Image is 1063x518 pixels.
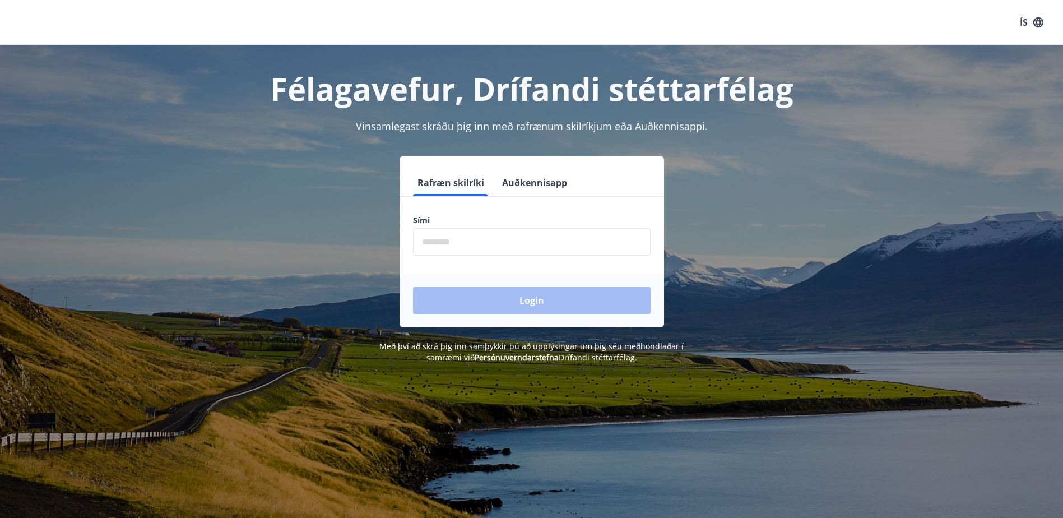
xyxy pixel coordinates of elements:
h1: Félagavefur, Drífandi stéttarfélag [142,67,922,110]
button: Rafræn skilríki [413,169,489,196]
label: Sími [413,215,651,226]
button: ÍS [1014,12,1050,33]
span: Með því að skrá þig inn samþykkir þú að upplýsingar um þig séu meðhöndlaðar í samræmi við Drífand... [379,341,684,363]
button: Auðkennisapp [498,169,572,196]
a: Persónuverndarstefna [475,352,559,363]
span: Vinsamlegast skráðu þig inn með rafrænum skilríkjum eða Auðkennisappi. [356,119,708,133]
